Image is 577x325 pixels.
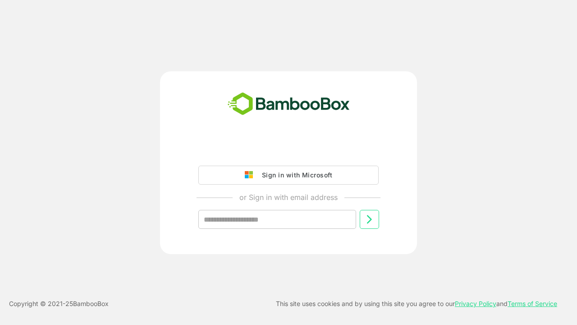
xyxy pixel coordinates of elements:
img: bamboobox [223,89,355,119]
p: This site uses cookies and by using this site you agree to our and [276,298,557,309]
p: or Sign in with email address [239,192,338,203]
p: Copyright © 2021- 25 BambooBox [9,298,109,309]
a: Terms of Service [508,300,557,307]
div: Sign in with Microsoft [257,169,332,181]
img: google [245,171,257,179]
button: Sign in with Microsoft [198,166,379,185]
a: Privacy Policy [455,300,496,307]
